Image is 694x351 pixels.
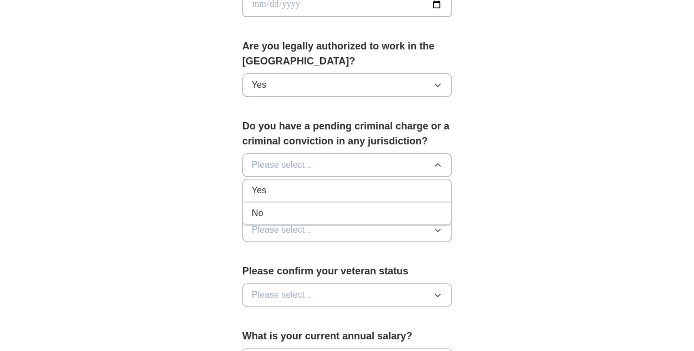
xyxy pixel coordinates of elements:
[242,39,452,69] label: Are you legally authorized to work in the [GEOGRAPHIC_DATA]?
[242,119,452,149] label: Do you have a pending criminal charge or a criminal conviction in any jurisdiction?
[242,218,452,242] button: Please select...
[252,184,266,197] span: Yes
[252,158,312,172] span: Please select...
[242,153,452,177] button: Please select...
[252,207,263,220] span: No
[242,329,452,344] label: What is your current annual salary?
[252,78,266,92] span: Yes
[242,73,452,97] button: Yes
[242,283,452,307] button: Please select...
[252,288,312,302] span: Please select...
[252,223,312,237] span: Please select...
[242,264,452,279] label: Please confirm your veteran status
